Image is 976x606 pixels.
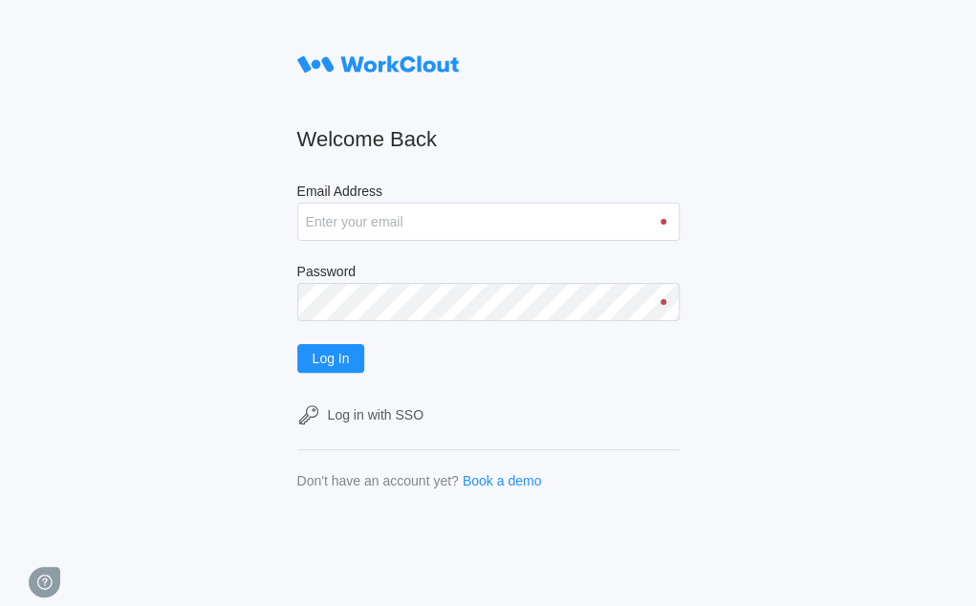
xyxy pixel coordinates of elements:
[297,344,365,373] button: Log In
[297,264,680,283] label: Password
[328,407,423,422] div: Log in with SSO
[463,473,542,488] a: Book a demo
[297,126,680,153] h2: Welcome Back
[313,352,350,365] span: Log In
[297,403,680,426] a: Log in with SSO
[297,203,680,241] input: Enter your email
[297,184,680,203] label: Email Address
[297,473,459,488] div: Don't have an account yet?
